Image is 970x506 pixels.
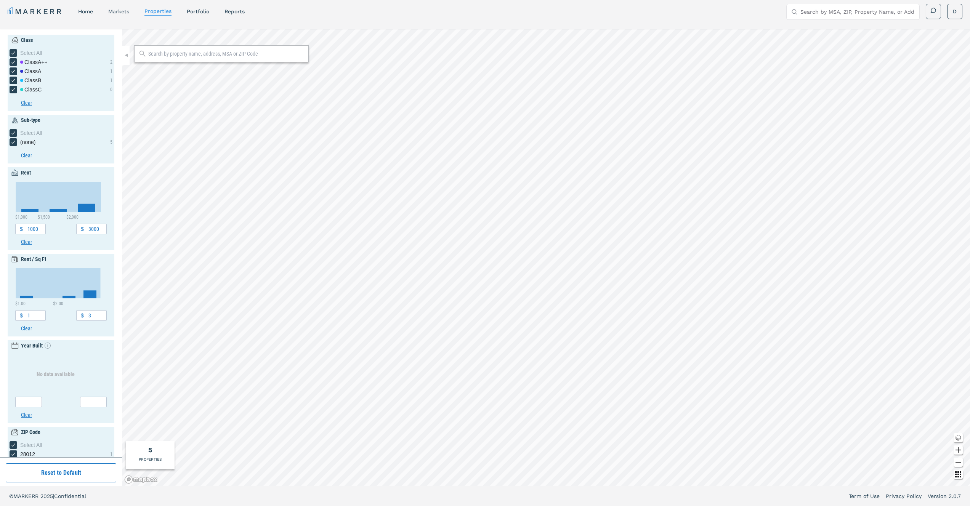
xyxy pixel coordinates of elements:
[953,8,957,15] span: D
[886,492,922,500] a: Privacy Policy
[21,325,112,333] button: Clear button
[122,29,970,486] canvas: Map
[20,67,41,75] div: Class A
[110,139,112,146] div: 5
[15,301,26,306] text: $1.00
[83,290,96,298] path: $2.50 - $3.00, 3. Histogram.
[20,138,35,146] span: (none)
[800,4,915,19] input: Search by MSA, ZIP, Property Name, or Address
[10,441,112,449] div: [object Object] checkbox input
[13,493,40,499] span: MARKERR
[15,355,101,392] svg: Interactive chart
[15,215,27,220] text: $1,000
[38,215,50,220] text: $1,500
[15,268,101,306] svg: Interactive chart
[20,450,35,458] span: 28012
[8,6,63,17] a: MARKERR
[110,77,112,84] div: 1
[20,296,33,298] path: $1.00 - $1.50, 1. Histogram.
[187,8,209,14] a: Portfolio
[21,116,40,124] div: Sub-type
[21,238,112,246] button: Clear button
[50,209,67,212] path: $1,500 - $2,000, 1. Histogram.
[78,204,95,212] path: $2,000 - $2,500, 3. Histogram.
[53,301,63,306] text: $2.00
[15,355,107,392] div: Chart. Highcharts interactive chart.
[224,8,245,14] a: reports
[15,182,107,219] div: Chart. Highcharts interactive chart.
[10,129,112,137] div: [object Object] checkbox input
[21,169,31,177] div: Rent
[110,86,112,93] div: 0
[45,343,51,349] svg: Show empty values info icon
[21,342,51,350] div: Year Built
[954,458,963,467] button: Zoom out map button
[21,411,112,419] button: Clear button
[10,77,41,84] div: [object Object] checkbox input
[15,268,107,306] div: Chart. Highcharts interactive chart.
[139,456,162,462] div: PROPERTIES
[15,182,101,219] svg: Interactive chart
[21,209,38,212] path: $1,000 - $1,500, 1. Histogram.
[954,470,963,479] button: Other options map button
[928,492,961,500] a: Version 2.0.7
[21,152,112,160] button: Clear button
[947,4,962,19] button: D
[144,8,172,14] a: properties
[110,68,112,75] div: 1
[10,450,35,458] div: 28012 checkbox input
[40,493,54,499] span: 2025 |
[9,493,13,499] span: ©
[10,67,41,75] div: [object Object] checkbox input
[849,492,880,500] a: Term of Use
[954,445,963,455] button: Zoom in map button
[20,86,42,93] div: Class C
[66,215,79,220] text: $2,000
[10,138,35,146] div: (none) checkbox input
[63,296,75,298] path: $2.00 - $2.50, 1. Histogram.
[108,8,129,14] a: markets
[6,463,116,482] button: Reset to Default
[20,441,112,449] div: Select All
[10,86,42,93] div: [object Object] checkbox input
[110,451,112,458] div: 1
[148,50,305,58] input: Search by property name, address, MSA or ZIP Code
[21,428,40,436] div: ZIP Code
[20,129,112,137] div: Select All
[20,77,41,84] div: Class B
[20,58,48,66] div: Class A++
[10,58,48,66] div: [object Object] checkbox input
[110,59,112,66] div: 2
[954,433,963,442] button: Change style map button
[21,36,33,44] div: Class
[20,49,112,57] div: Select All
[148,445,152,455] div: Total of properties
[124,475,158,484] a: Mapbox logo
[21,255,46,263] div: Rent / Sq Ft
[54,493,86,499] span: Confidential
[37,371,75,377] text: No data available
[78,8,93,14] a: home
[10,49,112,57] div: [object Object] checkbox input
[21,99,112,107] button: Clear button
